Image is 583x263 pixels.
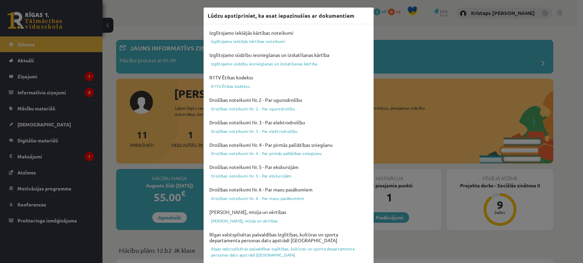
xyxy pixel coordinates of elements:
[208,95,370,105] h4: Drošības noteikumi Nr. 2 - Par ugunsdrošību
[208,118,370,127] h4: Drošības noteikumi Nr. 3 - Par elektrodrošību
[208,149,370,157] a: Drošības noteikumi Nr. 4 - Par pirmās palīdzības sniegšanu
[208,73,370,82] h4: R1TV Ētikas kodekss
[208,28,370,37] h4: Izglītojamo iekšējās kārtības noteikumi
[208,245,370,259] a: Rīgas valstspilsētas pašvaldības Izglītības, kultūras un sporta departamenta personas datu apstrā...
[208,163,370,172] h4: Drošības noteikumi Nr. 5 - Par ekskursijām
[208,37,370,45] a: Izglītojamo iekšējās kārtības noteikumi
[208,194,370,202] a: Drošības noteikumi Nr. 6 - Par masu pasākumiem
[208,185,370,194] h4: Drošības noteikumi Nr. 6 - Par masu pasākumiem
[208,60,370,68] a: Izglītojamo sūdzību iesniegšanas un izskatīšanas kārtība
[208,172,370,180] a: Drošības noteikumi Nr. 5 - Par ekskursijām
[208,50,370,60] h4: Izglītojamo sūdzību iesniegšanas un izskatīšanas kārtība
[208,217,370,225] a: [PERSON_NAME], misija un vērtības
[208,207,370,217] h4: [PERSON_NAME], misija un vērtības
[208,140,370,150] h4: Drošības noteikumi Nr. 4 - Par pirmās palīdzības sniegšanu
[208,105,370,113] a: Drošības noteikumi Nr. 2 - Par ugunsdrošību
[208,12,355,20] h3: Lūdzu apstipriniet, ka esat iepazinušies ar dokumentiem
[208,230,370,245] h4: Rīgas valstspilsētas pašvaldības Izglītības, kultūras un sporta departamenta personas datu apstrā...
[208,82,370,90] a: R1TV Ētikas kodekss
[208,127,370,135] a: Drošības noteikumi Nr. 3 - Par elektrodrošību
